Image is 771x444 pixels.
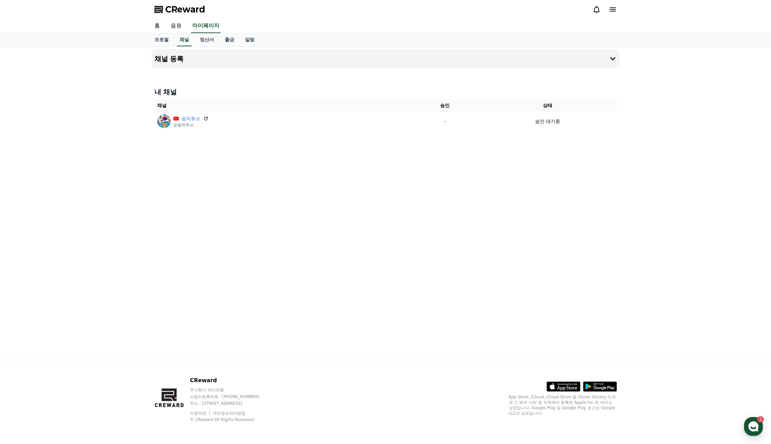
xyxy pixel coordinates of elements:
th: 채널 [154,99,411,112]
p: - [414,118,476,125]
h4: 채널 등록 [154,55,184,63]
p: @펄럭튜브 [173,122,209,128]
a: 알림 [240,33,260,46]
a: 채널 [177,33,192,46]
p: CReward [190,376,272,385]
a: 프로필 [149,33,174,46]
a: 펄럭튜브 [182,115,200,122]
a: 음원 [165,19,187,33]
h4: 내 채널 [154,87,617,97]
p: 주식회사 와이피랩 [190,387,272,393]
a: 개인정보처리방침 [213,411,245,416]
a: CReward [154,4,205,15]
img: 펄럭튜브 [157,115,171,128]
p: © CReward All Rights Reserved. [190,417,272,422]
th: 승인 [411,99,478,112]
p: 승인 대기중 [535,118,560,125]
a: 홈 [149,19,165,33]
th: 상태 [478,99,617,112]
p: 사업자등록번호 : [PHONE_NUMBER] [190,394,272,399]
span: CReward [165,4,205,15]
a: 이용약관 [190,411,211,416]
button: 채널 등록 [152,49,620,68]
p: 주소 : [STREET_ADDRESS] [190,401,272,406]
a: 정산서 [194,33,219,46]
a: 출금 [219,33,240,46]
p: App Store, iCloud, iCloud Drive 및 iTunes Store는 미국과 그 밖의 나라 및 지역에서 등록된 Apple Inc.의 서비스 상표입니다. Goo... [509,394,617,416]
a: 마이페이지 [191,19,221,33]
